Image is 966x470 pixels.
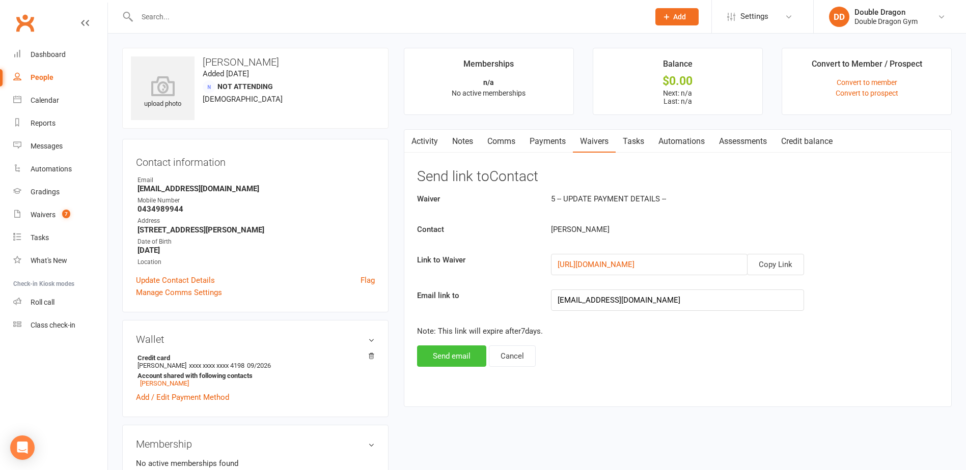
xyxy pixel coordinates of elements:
a: Waivers 7 [13,203,107,226]
p: No active memberships found [136,457,375,469]
div: DD [829,7,849,27]
h3: Wallet [136,334,375,345]
div: Address [137,216,375,226]
a: [URL][DOMAIN_NAME] [558,260,634,269]
a: Tasks [616,130,651,153]
a: People [13,66,107,89]
a: Flag [361,274,375,286]
strong: Credit card [137,354,370,362]
button: Copy Link [747,254,804,275]
p: Next: n/a Last: n/a [602,89,753,105]
div: [PERSON_NAME] [543,223,857,236]
div: What's New [31,256,67,265]
a: Automations [651,130,712,153]
h3: Membership [136,438,375,450]
div: $0.00 [602,76,753,86]
div: Waivers [31,211,56,219]
a: Waivers [573,130,616,153]
strong: n/a [483,78,494,86]
div: Date of Birth [137,237,375,247]
a: Class kiosk mode [13,314,107,337]
div: Mobile Number [137,196,375,205]
button: Add [655,8,699,25]
span: xxxx xxxx xxxx 4198 [189,362,244,369]
div: Dashboard [31,50,66,58]
div: Memberships [463,57,514,76]
div: Reports [31,119,56,127]
div: Convert to Member / Prospect [812,57,922,76]
strong: [STREET_ADDRESS][PERSON_NAME] [137,225,375,234]
div: Calendar [31,96,59,104]
div: upload photo [131,76,195,109]
div: Class check-in [31,321,75,329]
a: What's New [13,249,107,272]
a: Activity [404,130,445,153]
label: Waiver [409,193,543,205]
div: Roll call [31,298,54,306]
li: [PERSON_NAME] [136,352,375,389]
div: Tasks [31,233,49,242]
strong: 0434989944 [137,204,375,214]
strong: [DATE] [137,246,375,255]
label: Contact [409,223,543,236]
a: Payments [522,130,573,153]
a: Update Contact Details [136,274,215,286]
a: Convert to member [837,78,897,86]
a: [PERSON_NAME] [140,379,189,387]
a: Comms [480,130,522,153]
div: Open Intercom Messenger [10,435,35,460]
time: Added [DATE] [203,69,249,78]
div: Balance [663,57,693,76]
span: 7 [62,210,70,218]
span: No active memberships [452,89,526,97]
a: Convert to prospect [836,89,898,97]
div: Email [137,175,375,185]
div: Messages [31,142,63,150]
a: Clubworx [12,10,38,36]
strong: [EMAIL_ADDRESS][DOMAIN_NAME] [137,184,375,193]
div: People [31,73,53,81]
a: Messages [13,135,107,158]
a: Credit balance [774,130,840,153]
h3: Send link to Contact [417,169,939,185]
label: Email link to [409,289,543,302]
span: Add [673,13,686,21]
p: Note: This link will expire after 7 days. [417,325,939,337]
a: Assessments [712,130,774,153]
strong: Account shared with following contacts [137,372,370,379]
label: Link to Waiver [409,254,543,266]
h3: Contact information [136,153,375,168]
span: [DEMOGRAPHIC_DATA] [203,95,283,104]
a: Manage Comms Settings [136,286,222,299]
div: Double Dragon Gym [854,17,918,26]
a: Gradings [13,181,107,203]
a: Add / Edit Payment Method [136,391,229,403]
div: Gradings [31,188,60,196]
a: Automations [13,158,107,181]
h3: [PERSON_NAME] [131,56,380,68]
div: 5 -- UPDATE PAYMENT DETAILS -- [543,193,857,205]
div: Automations [31,165,72,173]
a: Calendar [13,89,107,112]
a: Dashboard [13,43,107,66]
span: Not Attending [217,82,273,91]
button: Send email [417,345,486,367]
a: Tasks [13,226,107,249]
span: 09/2026 [247,362,271,369]
div: Location [137,257,375,267]
a: Roll call [13,291,107,314]
a: Notes [445,130,480,153]
div: Double Dragon [854,8,918,17]
button: Cancel [489,345,536,367]
input: Search... [134,10,642,24]
a: Reports [13,112,107,135]
span: Settings [740,5,768,28]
